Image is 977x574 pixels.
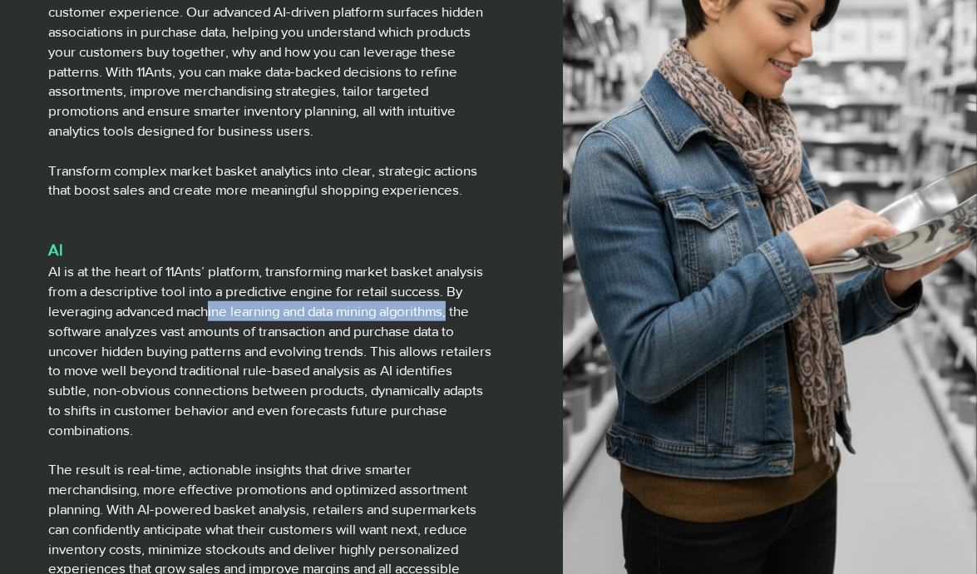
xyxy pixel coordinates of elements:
h3: AI is at the heart of 11Ants’ platform, transforming market basket analysis from a descriptive to... [48,261,496,439]
span: AI [48,241,63,259]
h3: Transform complex market basket analytics into clear, strategic actions that boost sales and crea... [48,161,496,200]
